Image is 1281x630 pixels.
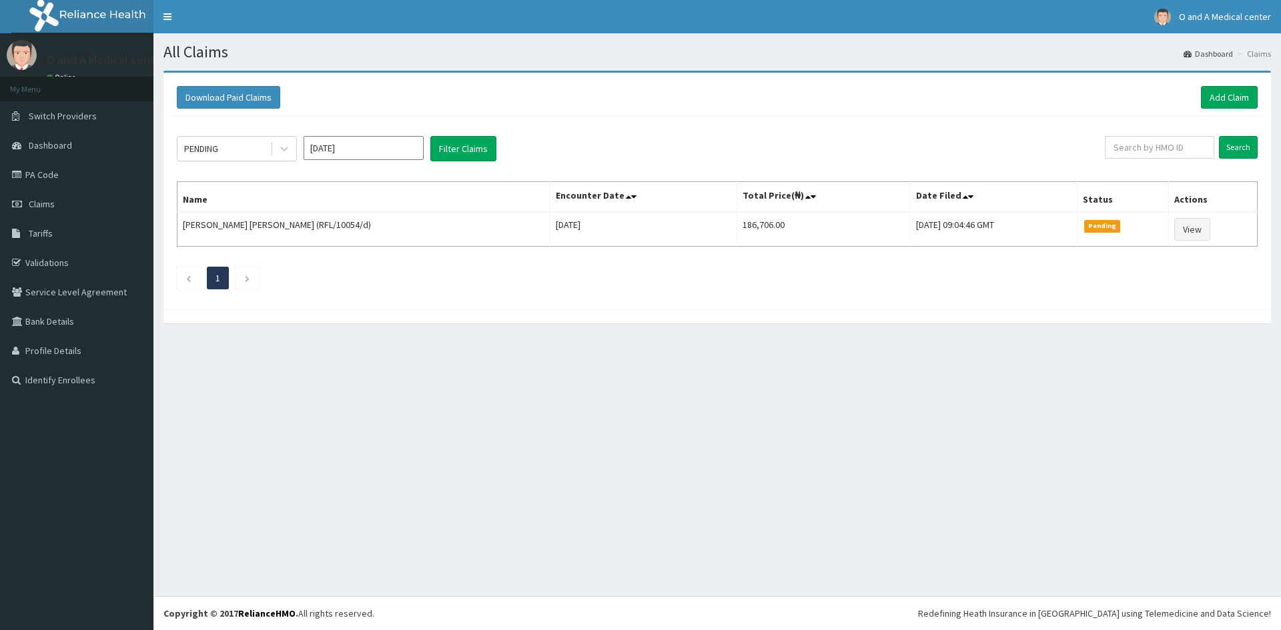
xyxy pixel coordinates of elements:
[304,136,424,160] input: Select Month and Year
[1179,11,1271,23] span: O and A Medical center
[177,86,280,109] button: Download Paid Claims
[47,54,166,66] p: O and A Medical center
[244,272,250,284] a: Next page
[163,43,1271,61] h1: All Claims
[216,272,220,284] a: Page 1 is your current page
[153,596,1281,630] footer: All rights reserved.
[430,136,496,161] button: Filter Claims
[550,182,737,213] th: Encounter Date
[1105,136,1214,159] input: Search by HMO ID
[1174,218,1210,241] a: View
[910,182,1077,213] th: Date Filed
[163,607,298,619] strong: Copyright © 2017 .
[7,40,37,70] img: User Image
[47,73,79,82] a: Online
[1077,182,1168,213] th: Status
[238,607,296,619] a: RelianceHMO
[29,139,72,151] span: Dashboard
[1184,48,1233,59] a: Dashboard
[1154,9,1171,25] img: User Image
[185,272,191,284] a: Previous page
[1234,48,1271,59] li: Claims
[918,607,1271,620] div: Redefining Heath Insurance in [GEOGRAPHIC_DATA] using Telemedicine and Data Science!
[737,212,910,247] td: 186,706.00
[184,142,218,155] div: PENDING
[29,198,55,210] span: Claims
[910,212,1077,247] td: [DATE] 09:04:46 GMT
[29,227,53,239] span: Tariffs
[1084,220,1121,232] span: Pending
[177,182,550,213] th: Name
[1219,136,1258,159] input: Search
[1169,182,1258,213] th: Actions
[737,182,910,213] th: Total Price(₦)
[177,212,550,247] td: [PERSON_NAME] [PERSON_NAME] (RFL/10054/d)
[29,110,97,122] span: Switch Providers
[550,212,737,247] td: [DATE]
[1201,86,1258,109] a: Add Claim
